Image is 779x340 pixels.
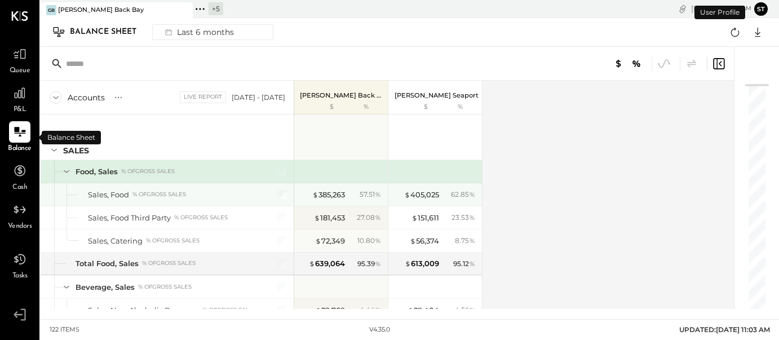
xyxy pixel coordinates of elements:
span: % [375,259,381,268]
div: 10.80 [357,236,381,246]
span: $ [404,190,410,199]
div: 639,064 [309,258,345,269]
span: Vendors [8,222,32,232]
a: Cash [1,160,39,193]
div: 8.75 [455,236,475,246]
div: Balance Sheet [42,131,101,144]
div: Last 6 months [158,25,238,39]
div: [PERSON_NAME] Back Bay [58,6,144,15]
span: % [375,189,381,198]
a: Queue [1,43,39,76]
div: 56,374 [410,236,439,246]
span: Cash [12,183,27,193]
div: % of GROSS SALES [142,259,196,267]
a: Vendors [1,199,39,232]
div: % of GROSS SALES [146,237,200,245]
span: $ [411,213,418,222]
p: [PERSON_NAME] Seaport [394,91,479,99]
div: 29,769 [315,305,345,316]
div: % [442,103,479,112]
div: 4.44 [360,305,381,315]
div: Accounts [68,92,105,103]
button: Last 6 months [152,24,273,40]
span: $ [408,306,414,315]
div: Sales, Food [88,189,129,200]
span: $ [314,213,320,222]
span: Tasks [12,271,28,281]
div: $ [394,103,439,112]
span: Queue [10,66,30,76]
div: [DATE] - [DATE] [232,92,285,102]
div: Sales, Food Third Party [88,213,171,223]
span: % [469,213,475,222]
div: 57.51 [360,189,381,200]
span: $ [312,190,318,199]
div: 405,025 [404,189,439,200]
div: 4.56 [455,305,475,315]
div: % of GROSS SALES [121,167,175,175]
span: % [469,236,475,245]
div: 95.39 [357,259,381,269]
div: 613,009 [405,258,439,269]
span: $ [405,259,411,268]
a: Tasks [1,249,39,281]
div: SALES [63,145,89,156]
span: % [469,189,475,198]
div: % of GROSS SALES [203,306,256,314]
span: % [375,213,381,222]
span: % [375,236,381,245]
span: $ [309,259,315,268]
div: % of GROSS SALES [132,191,186,198]
span: am [742,5,751,12]
span: $ [315,236,321,245]
div: 29,404 [408,305,439,316]
div: v 4.35.0 [369,325,390,334]
div: Balance Sheet [70,23,148,41]
span: % [469,259,475,268]
div: 122 items [50,325,79,334]
div: 62.85 [451,189,475,200]
a: P&L [1,82,39,115]
div: 151,611 [411,213,439,223]
div: % [348,103,384,112]
div: 181,453 [314,213,345,223]
div: Sales, Catering [88,236,143,246]
div: Beverage, Sales [76,282,135,293]
div: % of GROSS SALES [174,214,228,222]
div: [DATE] [691,3,751,14]
div: Live Report [180,91,226,103]
button: st [754,2,768,16]
div: 23.53 [452,213,475,223]
span: 11 : 33 [718,3,740,14]
div: User Profile [694,6,745,19]
span: % [469,305,475,314]
div: 27.08 [357,213,381,223]
div: 385,263 [312,189,345,200]
div: + 5 [209,2,223,15]
div: 72,349 [315,236,345,246]
div: copy link [677,3,688,15]
div: GB [46,5,56,15]
div: Total Food, Sales [76,258,139,269]
span: $ [315,306,321,315]
p: [PERSON_NAME] Back Bay [300,91,384,99]
span: % [375,305,381,314]
span: UPDATED: [DATE] 11:03 AM [679,325,770,334]
span: Balance [8,144,32,154]
div: $ [300,103,345,112]
div: Food, Sales [76,166,118,177]
div: Sales, Non-Alcoholic Beverage [88,305,200,316]
span: P&L [14,105,26,115]
a: Balance [1,121,39,154]
span: $ [410,236,416,245]
div: 95.12 [453,259,475,269]
div: % of GROSS SALES [138,283,192,291]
